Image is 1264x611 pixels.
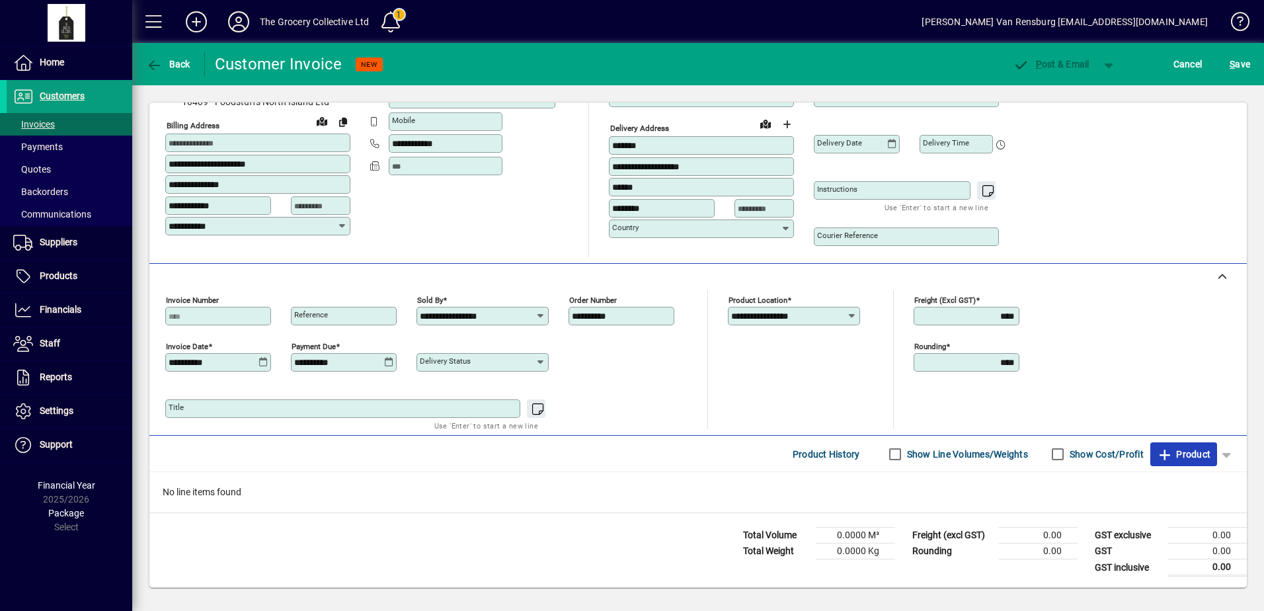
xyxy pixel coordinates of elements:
[40,237,77,247] span: Suppliers
[816,544,895,559] td: 0.0000 Kg
[165,95,350,109] span: 10409 - Foodstuffs North Island Ltd
[40,304,81,315] span: Financials
[7,136,132,158] a: Payments
[132,52,205,76] app-page-header-button: Back
[1167,528,1247,544] td: 0.00
[260,11,370,32] div: The Grocery Collective Ltd
[1006,52,1096,76] button: Post & Email
[7,395,132,428] a: Settings
[13,164,51,175] span: Quotes
[914,296,976,305] mat-label: Freight (excl GST)
[922,11,1208,32] div: [PERSON_NAME] Van Rensburg [EMAIL_ADDRESS][DOMAIN_NAME]
[40,91,85,101] span: Customers
[1150,442,1217,466] button: Product
[1013,59,1089,69] span: ost & Email
[420,356,471,366] mat-label: Delivery status
[217,10,260,34] button: Profile
[1036,59,1042,69] span: P
[7,203,132,225] a: Communications
[13,186,68,197] span: Backorders
[906,544,998,559] td: Rounding
[13,119,55,130] span: Invoices
[1230,59,1235,69] span: S
[1088,544,1167,559] td: GST
[906,528,998,544] td: Freight (excl GST)
[361,60,377,69] span: NEW
[40,270,77,281] span: Products
[40,372,72,382] span: Reports
[7,428,132,462] a: Support
[817,138,862,147] mat-label: Delivery date
[7,181,132,203] a: Backorders
[1067,448,1144,461] label: Show Cost/Profit
[417,296,443,305] mat-label: Sold by
[294,310,328,319] mat-label: Reference
[40,338,60,348] span: Staff
[7,327,132,360] a: Staff
[7,361,132,394] a: Reports
[7,158,132,181] a: Quotes
[166,342,208,351] mat-label: Invoice date
[143,52,194,76] button: Back
[1167,559,1247,576] td: 0.00
[1173,54,1203,75] span: Cancel
[755,113,776,134] a: View on map
[923,138,969,147] mat-label: Delivery time
[736,544,816,559] td: Total Weight
[776,114,797,135] button: Choose address
[7,260,132,293] a: Products
[1221,3,1247,46] a: Knowledge Base
[817,184,857,194] mat-label: Instructions
[816,528,895,544] td: 0.0000 M³
[7,226,132,259] a: Suppliers
[612,223,639,232] mat-label: Country
[311,110,333,132] a: View on map
[40,439,73,450] span: Support
[48,508,84,518] span: Package
[1230,54,1250,75] span: ave
[729,296,787,305] mat-label: Product location
[885,200,988,215] mat-hint: Use 'Enter' to start a new line
[40,57,64,67] span: Home
[998,544,1078,559] td: 0.00
[1167,544,1247,559] td: 0.00
[787,442,865,466] button: Product History
[793,444,860,465] span: Product History
[40,405,73,416] span: Settings
[215,54,342,75] div: Customer Invoice
[13,142,63,152] span: Payments
[333,111,354,132] button: Copy to Delivery address
[1226,52,1253,76] button: Save
[7,294,132,327] a: Financials
[292,342,336,351] mat-label: Payment due
[569,296,617,305] mat-label: Order number
[1157,444,1210,465] span: Product
[7,113,132,136] a: Invoices
[38,480,95,491] span: Financial Year
[736,528,816,544] td: Total Volume
[392,116,415,125] mat-label: Mobile
[149,472,1247,512] div: No line items found
[175,10,217,34] button: Add
[7,46,132,79] a: Home
[166,296,219,305] mat-label: Invoice number
[914,342,946,351] mat-label: Rounding
[1088,528,1167,544] td: GST exclusive
[1170,52,1206,76] button: Cancel
[434,418,538,433] mat-hint: Use 'Enter' to start a new line
[169,403,184,412] mat-label: Title
[1088,559,1167,576] td: GST inclusive
[998,528,1078,544] td: 0.00
[146,59,190,69] span: Back
[904,448,1028,461] label: Show Line Volumes/Weights
[13,209,91,220] span: Communications
[817,231,878,240] mat-label: Courier Reference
